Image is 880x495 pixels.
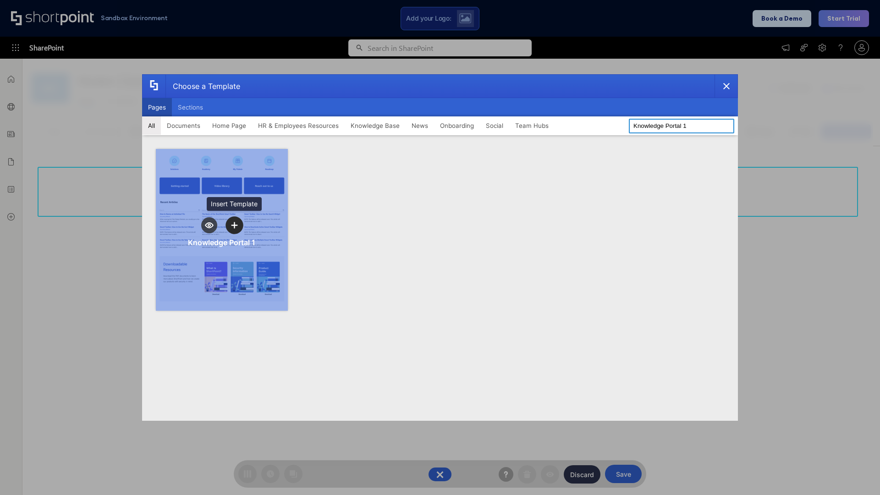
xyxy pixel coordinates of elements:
[142,74,738,421] div: template selector
[165,75,240,98] div: Choose a Template
[206,116,252,135] button: Home Page
[480,116,509,135] button: Social
[509,116,555,135] button: Team Hubs
[406,116,434,135] button: News
[161,116,206,135] button: Documents
[434,116,480,135] button: Onboarding
[629,119,734,133] input: Search
[252,116,345,135] button: HR & Employees Resources
[172,98,209,116] button: Sections
[142,116,161,135] button: All
[345,116,406,135] button: Knowledge Base
[188,238,255,247] div: Knowledge Portal 1
[142,98,172,116] button: Pages
[834,451,880,495] iframe: Chat Widget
